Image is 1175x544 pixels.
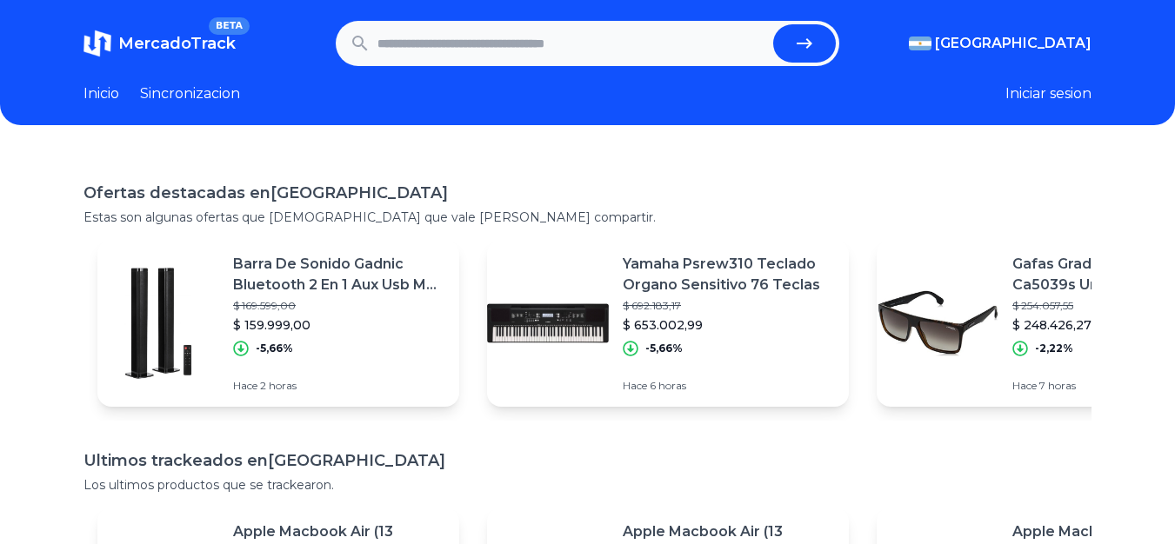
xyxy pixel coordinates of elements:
p: Barra De Sonido Gadnic Bluetooth 2 En 1 Aux Usb Mp3 Parlante Color Negro [233,254,445,295]
a: Featured imageBarra De Sonido Gadnic Bluetooth 2 En 1 Aux Usb Mp3 Parlante Color Negro$ 169.599,0... [97,240,459,407]
button: [GEOGRAPHIC_DATA] [909,33,1092,54]
p: -5,66% [645,342,683,355]
p: $ 169.599,00 [233,299,445,313]
h1: Ultimos trackeados en [GEOGRAPHIC_DATA] [83,448,1092,473]
p: -5,66% [256,342,293,355]
p: $ 692.183,17 [623,299,835,313]
p: Estas son algunas ofertas que [DEMOGRAPHIC_DATA] que vale [PERSON_NAME] compartir. [83,209,1092,226]
span: BETA [209,17,250,35]
h1: Ofertas destacadas en [GEOGRAPHIC_DATA] [83,181,1092,205]
img: Featured image [487,262,609,384]
img: Featured image [877,262,998,384]
a: MercadoTrackBETA [83,30,236,57]
img: MercadoTrack [83,30,111,57]
p: Hace 6 horas [623,379,835,393]
img: Argentina [909,36,931,50]
button: Iniciar sesion [1005,83,1092,104]
p: Los ultimos productos que se trackearon. [83,476,1092,494]
p: Yamaha Psrew310 Teclado Organo Sensitivo 76 Teclas [623,254,835,295]
a: Sincronizacion [140,83,240,104]
span: MercadoTrack [118,34,236,53]
p: Hace 2 horas [233,379,445,393]
p: $ 653.002,99 [623,316,835,334]
p: $ 159.999,00 [233,316,445,334]
p: -2,22% [1035,342,1073,355]
a: Featured imageYamaha Psrew310 Teclado Organo Sensitivo 76 Teclas$ 692.183,17$ 653.002,99-5,66%Hac... [487,240,849,407]
span: [GEOGRAPHIC_DATA] [935,33,1092,54]
img: Featured image [97,262,219,384]
a: Inicio [83,83,119,104]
